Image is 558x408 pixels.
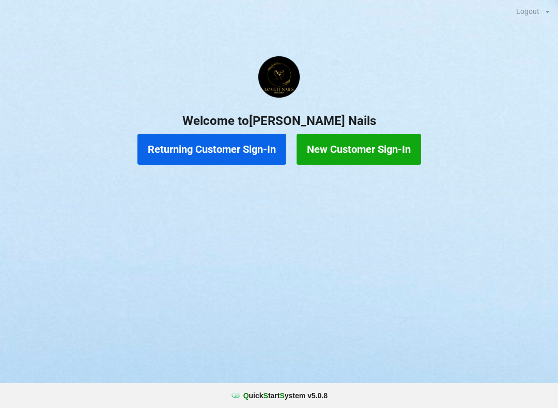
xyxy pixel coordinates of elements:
[263,391,268,400] span: S
[243,391,249,400] span: Q
[230,390,241,401] img: favicon.ico
[243,390,328,401] b: uick tart ystem v 5.0.8
[280,391,284,400] span: S
[516,8,539,15] div: Logout
[258,56,300,98] img: Lovett1.png
[137,134,286,165] button: Returning Customer Sign-In
[297,134,421,165] button: New Customer Sign-In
